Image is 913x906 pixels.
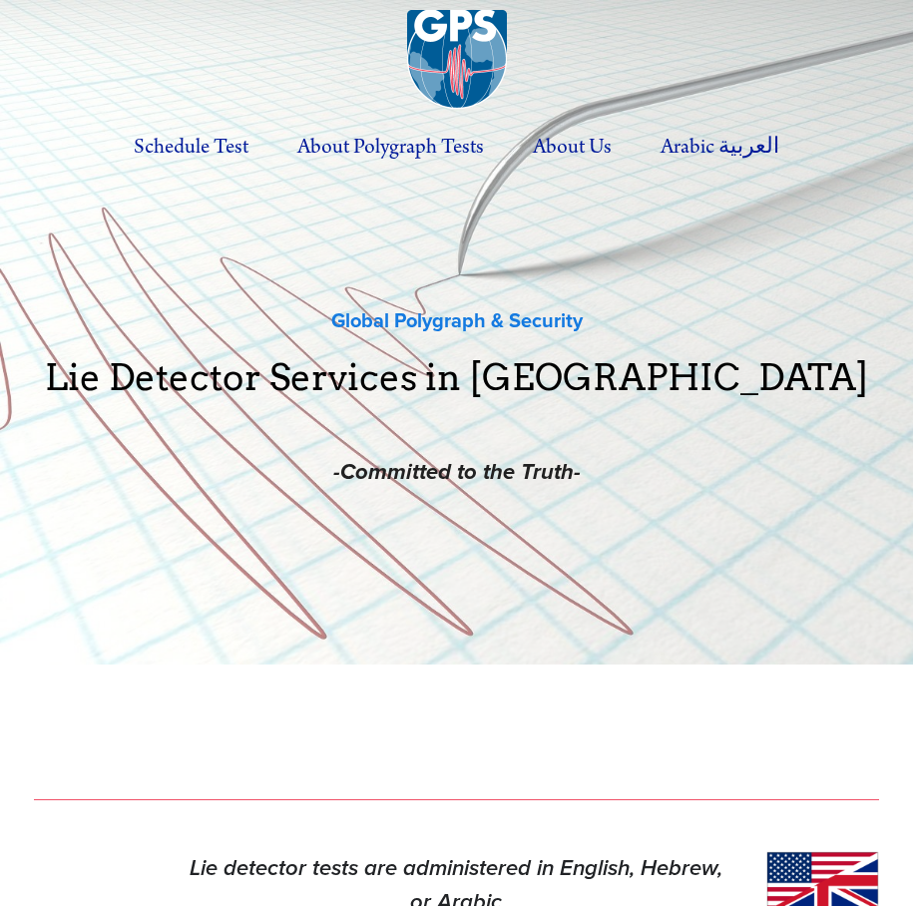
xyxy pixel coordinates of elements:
[639,120,801,175] label: Arabic العربية
[407,10,507,110] img: Global Polygraph & Security
[34,359,879,431] h1: Lie Detector Services in [GEOGRAPHIC_DATA]
[333,459,581,487] em: -Committed to the Truth-
[331,305,583,334] strong: Global Polygraph & Security
[275,120,507,175] label: About Polygraph Tests
[511,120,634,175] label: About Us
[112,120,270,175] a: Schedule Test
